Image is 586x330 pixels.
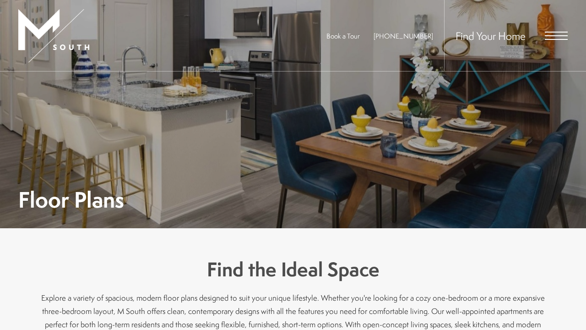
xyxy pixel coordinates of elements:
[374,31,433,41] span: [PHONE_NUMBER]
[18,9,89,62] img: MSouth
[326,31,360,41] a: Book a Tour
[456,28,526,43] a: Find Your Home
[374,31,433,41] a: Call Us at 813-570-8014
[545,32,568,40] button: Open Menu
[18,189,124,210] h1: Floor Plans
[41,256,545,283] h3: Find the Ideal Space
